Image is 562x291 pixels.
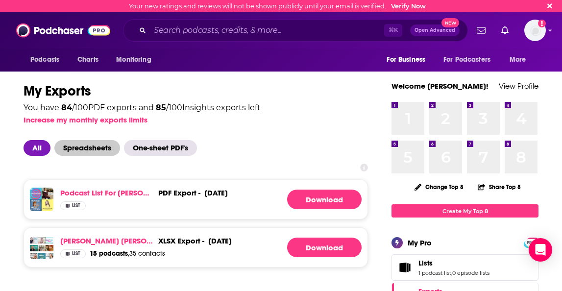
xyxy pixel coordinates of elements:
[156,103,166,112] span: 85
[24,115,147,124] button: Increase my monthly exports limits
[503,50,538,69] button: open menu
[24,140,50,156] span: All
[71,50,104,69] a: Charts
[46,245,53,253] img: No One Told Us
[477,177,521,196] button: Share Top 8
[61,103,72,112] span: 84
[24,104,261,112] div: You have / 100 PDF exports and / 100 Insights exports left
[16,21,110,40] img: Podchaser - Follow, Share and Rate Podcasts
[418,269,451,276] a: 1 podcast list
[90,249,128,258] span: 15 podcasts
[129,2,426,10] div: Your new ratings and reviews will not be shown publicly until your email is verified.
[391,254,538,281] span: Lists
[46,237,53,245] img: Play2Learn Podcast
[395,261,415,274] a: Lists
[30,237,38,245] img: Moms Overcoming Overwhelm | Decluttering Tips, Declutter, Systems, Routines for Moms, Home Organi...
[408,238,432,247] div: My Pro
[123,19,468,42] div: Search podcasts, credits, & more...
[524,20,546,41] img: User Profile
[42,188,53,199] img: The Rachel Hollis Podcast
[30,199,42,211] img: This Podcast Will Kill You
[437,50,505,69] button: open menu
[38,245,46,253] img: HERself
[158,236,175,245] span: xlsx
[60,236,154,245] a: [PERSON_NAME] [PERSON_NAME]- [PERSON_NAME]- 7/28
[54,140,124,156] button: Spreadsheets
[443,53,490,67] span: For Podcasters
[391,2,426,10] a: Verify Now
[124,140,201,156] button: One-sheet PDF's
[391,81,489,91] a: Welcome [PERSON_NAME]!
[441,18,459,27] span: New
[90,249,165,258] a: 15 podcasts,35 contacts
[158,236,204,245] div: export -
[46,253,53,261] img: The Busy Vibrant Mom - Strategic Time Management, Home Organization, Productivity, Christian Mom,...
[30,253,38,261] img: Declutter Your Chaos - Minimalism, Decluttering, Home Organization
[538,20,546,27] svg: Email not verified
[208,236,232,245] div: [DATE]
[499,81,538,91] a: View Profile
[497,22,513,39] a: Show notifications dropdown
[109,50,164,69] button: open menu
[77,53,98,67] span: Charts
[60,188,154,197] a: Podcast list for [PERSON_NAME]
[150,23,384,38] input: Search podcasts, credits, & more...
[409,181,469,193] button: Change Top 8
[30,53,59,67] span: Podcasts
[30,245,38,253] img: The Lisa Show
[24,50,72,69] button: open menu
[124,140,197,156] span: One-sheet PDF's
[415,28,455,33] span: Open Advanced
[525,239,537,246] span: PRO
[158,188,171,197] span: PDF
[510,53,526,67] span: More
[204,188,228,197] div: [DATE]
[38,253,46,261] img: Teach. Play. Love. Parenting Advice for the Early Years
[418,259,489,267] a: Lists
[452,269,489,276] a: 0 episode lists
[24,82,368,100] h1: My Exports
[287,190,362,209] button: Download
[524,20,546,41] button: Show profile menu
[418,259,433,267] span: Lists
[391,204,538,218] a: Create My Top 8
[116,53,151,67] span: Monitoring
[524,20,546,41] span: Logged in as robin.richardson
[158,188,200,197] div: export -
[38,237,46,245] img: Respectful Parenting: Janet Lansbury Unruffled
[287,238,362,257] a: Generating File
[54,140,120,156] span: Spreadsheets
[380,50,438,69] button: open menu
[30,188,42,199] img: Conversations
[525,239,537,246] a: PRO
[384,24,402,37] span: ⌘ K
[529,238,552,262] div: Open Intercom Messenger
[387,53,425,67] span: For Business
[410,24,460,36] button: Open AdvancedNew
[72,251,80,256] span: List
[42,199,53,211] img: Happy Place
[451,269,452,276] span: ,
[473,22,489,39] a: Show notifications dropdown
[72,203,80,208] span: List
[24,140,54,156] button: All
